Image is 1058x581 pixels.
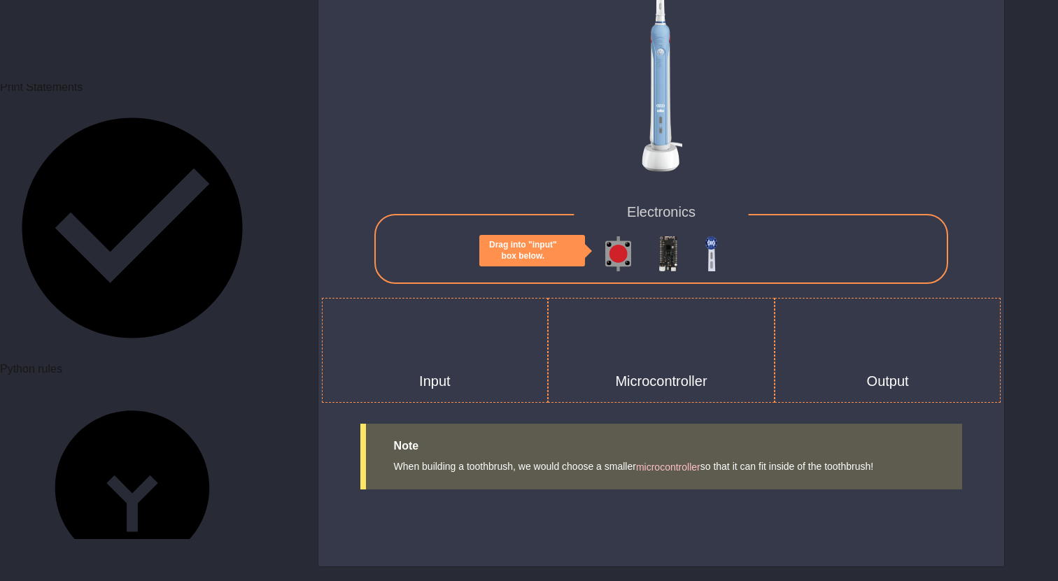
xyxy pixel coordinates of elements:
span: microcontroller [636,461,700,473]
h1: Electronics [574,201,749,233]
img: tutorials%2Fbutton.svg [605,236,631,271]
h1: Microcontroller [549,371,774,392]
img: tutorials%2Fmicrocontroller.svg [659,236,677,271]
div: Drag into "input" box below. [489,240,557,261]
div: When building a toothbrush, we would choose a smaller so that it can fit inside of the toothbrush! [394,458,935,475]
h1: Input [323,371,548,392]
h1: Output [775,371,1001,392]
img: tutorials%2Fbrush.svg [705,236,718,271]
div: Note [394,438,935,454]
